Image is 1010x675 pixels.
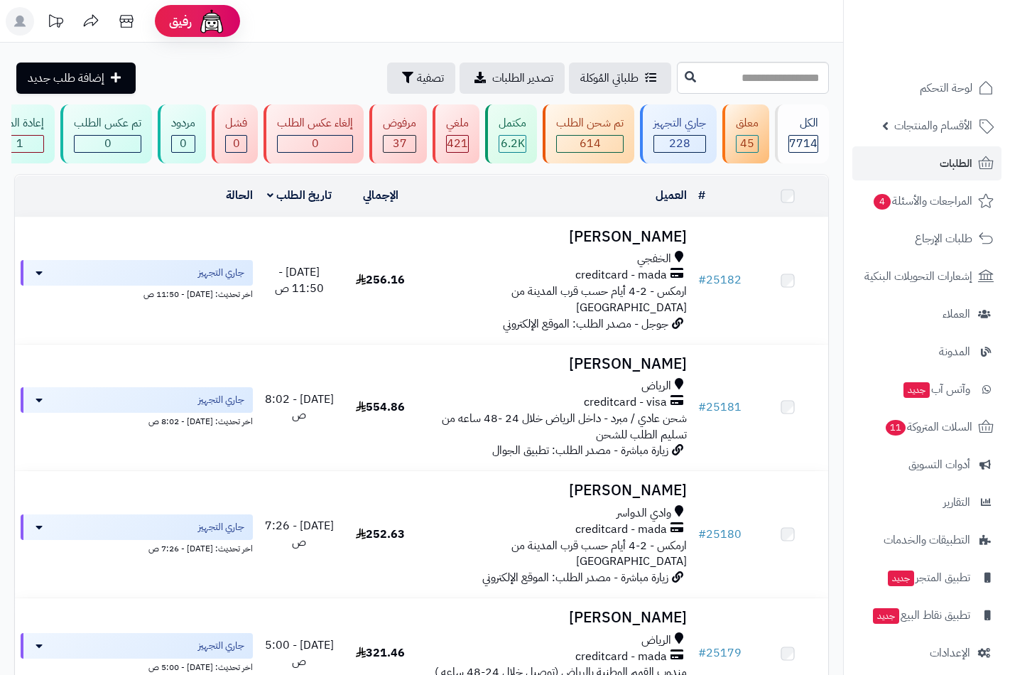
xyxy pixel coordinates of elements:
[171,115,195,131] div: مردود
[265,637,334,670] span: [DATE] - 5:00 ص
[460,63,565,94] a: تصدير الطلبات
[788,115,818,131] div: الكل
[21,413,253,428] div: اخر تحديث: [DATE] - 8:02 ص
[580,70,639,87] span: طلباتي المُوكلة
[852,372,1001,406] a: وآتس آبجديد
[356,526,405,543] span: 252.63
[501,135,525,152] span: 6.2K
[641,632,671,649] span: الرياض
[930,643,970,663] span: الإعدادات
[21,659,253,674] div: اخر تحديث: [DATE] - 5:00 ص
[28,70,104,87] span: إضافة طلب جديد
[155,104,209,163] a: مردود 0
[417,70,444,87] span: تصفية
[511,283,687,316] span: ارمكس - 2-4 أيام حسب قرب المدينة من [GEOGRAPHIC_DATA]
[575,267,667,283] span: creditcard - mada
[267,187,332,204] a: تاريخ الطلب
[265,517,334,551] span: [DATE] - 7:26 ص
[736,115,759,131] div: معلق
[740,135,754,152] span: 45
[852,598,1001,632] a: تطبيق نقاط البيعجديد
[383,115,416,131] div: مرفوض
[915,229,972,249] span: طلبات الإرجاع
[225,115,247,131] div: فشل
[698,271,742,288] a: #25182
[492,70,553,87] span: تصدير الطلبات
[261,104,366,163] a: إلغاء عكس الطلب 0
[894,116,972,136] span: الأقسام والمنتجات
[852,410,1001,444] a: السلات المتروكة11
[356,399,405,416] span: 554.86
[233,135,240,152] span: 0
[852,71,1001,105] a: لوحة التحكم
[427,229,686,245] h3: [PERSON_NAME]
[908,455,970,475] span: أدوات التسويق
[698,644,706,661] span: #
[492,442,668,459] span: زيارة مباشرة - مصدر الطلب: تطبيق الجوال
[384,136,416,152] div: 37
[265,391,334,424] span: [DATE] - 8:02 ص
[499,115,526,131] div: مكتمل
[447,135,468,152] span: 421
[104,135,112,152] span: 0
[580,135,601,152] span: 614
[180,135,187,152] span: 0
[654,136,705,152] div: 228
[226,187,253,204] a: الحالة
[503,315,668,333] span: جوجل - مصدر الطلب: الموقع الإلكتروني
[872,191,972,211] span: المراجعات والأسئلة
[75,136,141,152] div: 0
[886,568,970,588] span: تطبيق المتجر
[278,136,352,152] div: 0
[584,394,667,411] span: creditcard - visa
[363,187,398,204] a: الإجمالي
[920,78,972,98] span: لوحة التحكم
[430,104,482,163] a: ملغي 421
[511,537,687,571] span: ارمكس - 2-4 أيام حسب قرب المدينة من [GEOGRAPHIC_DATA]
[913,36,997,65] img: logo-2.png
[852,485,1001,519] a: التقارير
[874,194,891,210] span: 4
[482,104,540,163] a: مكتمل 6.2K
[16,135,23,152] span: 1
[427,610,686,626] h3: [PERSON_NAME]
[852,184,1001,218] a: المراجعات والأسئلة4
[172,136,195,152] div: 0
[884,417,972,437] span: السلات المتروكة
[637,104,720,163] a: جاري التجهيز 228
[698,399,706,416] span: #
[21,540,253,555] div: اخر تحديث: [DATE] - 7:26 ص
[427,356,686,372] h3: [PERSON_NAME]
[940,153,972,173] span: الطلبات
[442,410,687,443] span: شحن عادي / مبرد - داخل الرياض خلال 24 -48 ساعه من تسليم الطلب للشحن
[669,135,690,152] span: 228
[21,286,253,301] div: اخر تحديث: [DATE] - 11:50 ص
[888,571,914,586] span: جديد
[943,304,970,324] span: العملاء
[575,649,667,665] span: creditcard - mada
[540,104,637,163] a: تم شحن الطلب 614
[852,561,1001,595] a: تطبيق المتجرجديد
[393,135,407,152] span: 37
[698,526,706,543] span: #
[852,636,1001,670] a: الإعدادات
[617,505,671,522] span: وادي الدواسر
[356,271,405,288] span: 256.16
[226,136,246,152] div: 0
[356,644,405,661] span: 321.46
[556,115,624,131] div: تم شحن الطلب
[871,605,970,625] span: تطبيق نقاط البيع
[698,526,742,543] a: #25180
[943,492,970,512] span: التقارير
[198,393,244,407] span: جاري التجهيز
[720,104,772,163] a: معلق 45
[427,482,686,499] h3: [PERSON_NAME]
[698,399,742,416] a: #25181
[387,63,455,94] button: تصفية
[653,115,706,131] div: جاري التجهيز
[852,297,1001,331] a: العملاء
[852,146,1001,180] a: الطلبات
[852,523,1001,557] a: التطبيقات والخدمات
[74,115,141,131] div: تم عكس الطلب
[312,135,319,152] span: 0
